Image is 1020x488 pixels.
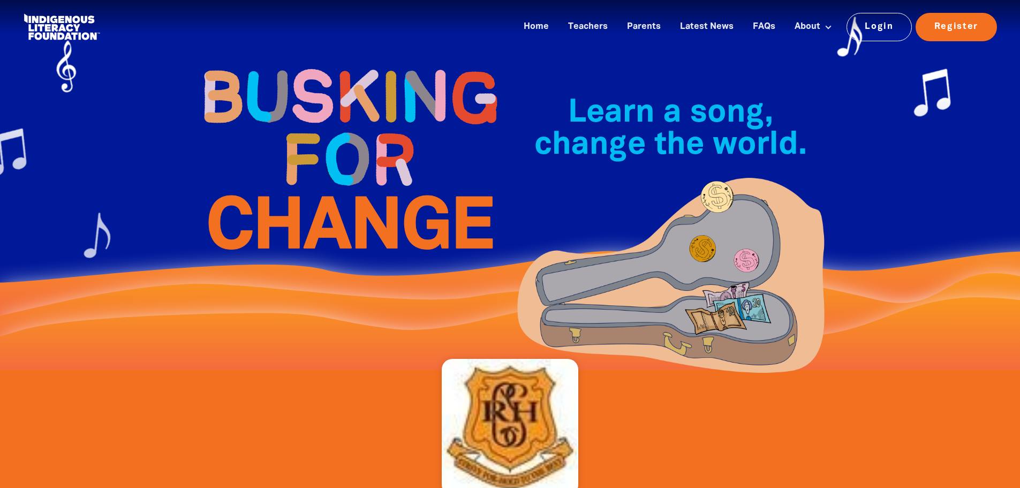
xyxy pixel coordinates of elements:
span: Learn a song, change the world. [534,99,807,160]
a: Teachers [562,18,614,36]
a: Home [517,18,555,36]
a: Latest News [674,18,740,36]
a: Login [847,13,912,41]
a: Parents [621,18,667,36]
a: About [788,18,838,36]
a: FAQs [746,18,782,36]
a: Register [916,13,997,41]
